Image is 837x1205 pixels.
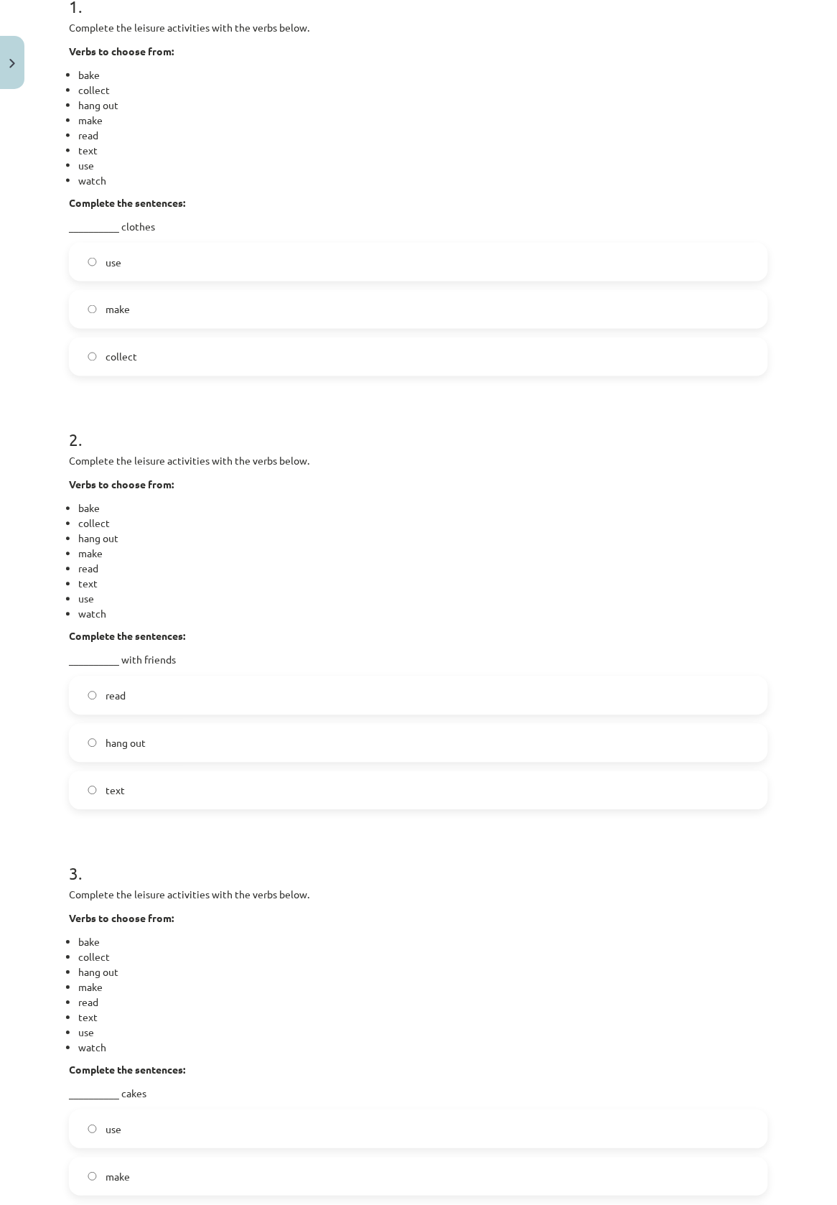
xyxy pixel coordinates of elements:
h1: 3 . [69,839,768,883]
h1: 2 . [69,405,768,450]
span: make [106,302,130,317]
input: make [88,1173,97,1182]
img: icon-close-lesson-0947bae3869378f0d4975bcd49f059093ad1ed9edebbc8119c70593378902aed.svg [9,59,15,68]
li: use [78,158,768,173]
li: bake [78,501,768,516]
input: make [88,305,97,315]
li: make [78,980,768,995]
span: use [106,1122,121,1137]
span: hang out [106,736,146,751]
li: collect [78,83,768,98]
li: make [78,113,768,128]
li: make [78,546,768,562]
strong: Complete the sentences: [69,196,185,209]
strong: Verbs to choose from: [69,45,174,57]
p: Complete the leisure activities with the verbs below. [69,888,768,903]
input: hang out [88,739,97,748]
p: __________ cakes [69,1087,768,1102]
li: read [78,128,768,143]
li: read [78,995,768,1010]
li: use [78,1025,768,1041]
li: hang out [78,965,768,980]
input: text [88,786,97,796]
input: collect [88,353,97,362]
li: watch [78,173,768,188]
span: use [106,255,121,270]
input: use [88,258,97,267]
li: hang out [78,98,768,113]
li: hang out [78,531,768,546]
span: text [106,783,125,799]
li: collect [78,516,768,531]
li: read [78,562,768,577]
li: watch [78,1041,768,1056]
span: make [106,1170,130,1185]
strong: Verbs to choose from: [69,912,174,925]
li: text [78,143,768,158]
p: __________ with friends [69,653,768,668]
li: use [78,592,768,607]
li: text [78,577,768,592]
span: read [106,689,126,704]
p: Complete the leisure activities with the verbs below. [69,20,768,35]
input: use [88,1125,97,1135]
li: bake [78,935,768,950]
strong: Complete the sentences: [69,630,185,643]
p: Complete the leisure activities with the verbs below. [69,454,768,469]
li: watch [78,607,768,622]
strong: Verbs to choose from: [69,478,174,491]
span: collect [106,350,137,365]
li: bake [78,68,768,83]
li: collect [78,950,768,965]
strong: Complete the sentences: [69,1064,185,1076]
li: text [78,1010,768,1025]
p: __________ clothes [69,219,768,234]
input: read [88,692,97,701]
